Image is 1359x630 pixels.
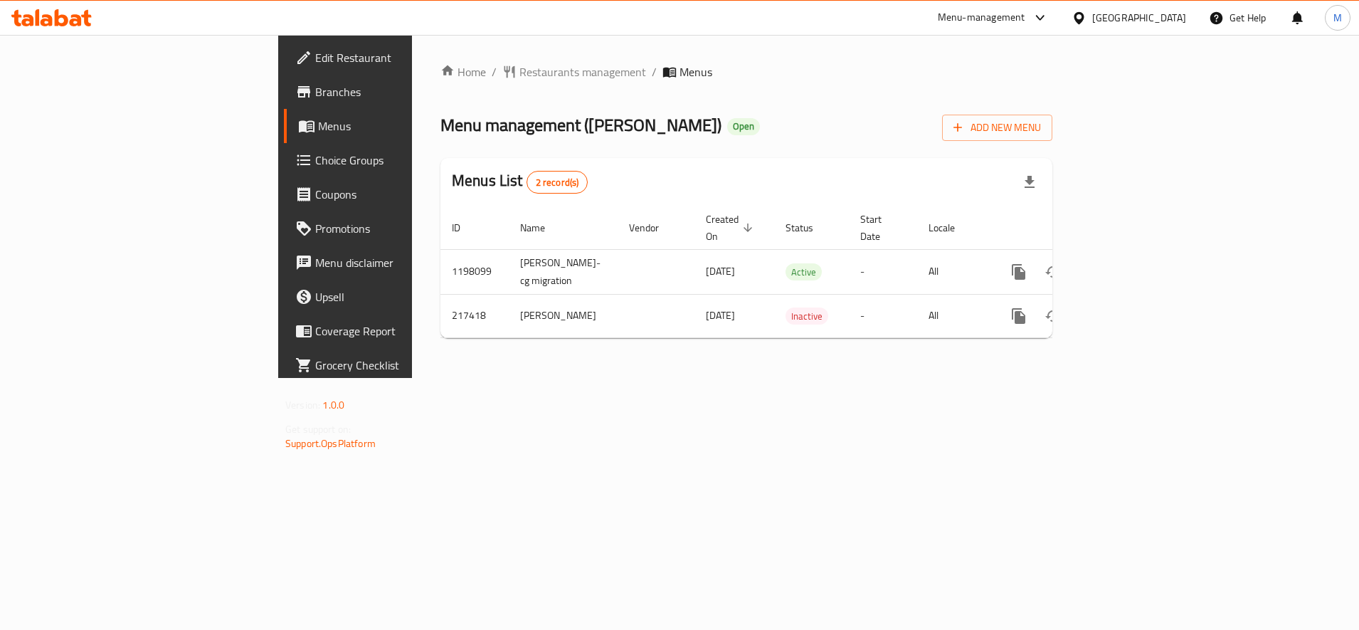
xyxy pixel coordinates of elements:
[284,246,505,280] a: Menu disclaimer
[315,288,494,305] span: Upsell
[315,49,494,66] span: Edit Restaurant
[285,434,376,453] a: Support.OpsPlatform
[520,219,564,236] span: Name
[929,219,973,236] span: Locale
[527,176,588,189] span: 2 record(s)
[629,219,677,236] span: Vendor
[315,83,494,100] span: Branches
[452,219,479,236] span: ID
[849,249,917,294] td: -
[284,314,505,348] a: Coverage Report
[706,211,757,245] span: Created On
[519,63,646,80] span: Restaurants management
[1036,299,1070,333] button: Change Status
[1002,255,1036,289] button: more
[284,143,505,177] a: Choice Groups
[452,170,588,194] h2: Menus List
[652,63,657,80] li: /
[315,357,494,374] span: Grocery Checklist
[509,249,618,294] td: [PERSON_NAME]-cg migration
[938,9,1025,26] div: Menu-management
[285,396,320,414] span: Version:
[1333,10,1342,26] span: M
[502,63,646,80] a: Restaurants management
[727,120,760,132] span: Open
[953,119,1041,137] span: Add New Menu
[727,118,760,135] div: Open
[917,249,990,294] td: All
[860,211,900,245] span: Start Date
[284,109,505,143] a: Menus
[285,420,351,439] span: Get support on:
[706,262,735,280] span: [DATE]
[284,177,505,211] a: Coupons
[786,308,828,325] span: Inactive
[284,41,505,75] a: Edit Restaurant
[315,186,494,203] span: Coupons
[440,63,1052,80] nav: breadcrumb
[849,294,917,337] td: -
[318,117,494,135] span: Menus
[284,211,505,246] a: Promotions
[509,294,618,337] td: [PERSON_NAME]
[315,220,494,237] span: Promotions
[284,75,505,109] a: Branches
[942,115,1052,141] button: Add New Menu
[1036,255,1070,289] button: Change Status
[1002,299,1036,333] button: more
[322,396,344,414] span: 1.0.0
[440,109,721,141] span: Menu management ( [PERSON_NAME] )
[786,264,822,280] span: Active
[315,254,494,271] span: Menu disclaimer
[786,219,832,236] span: Status
[315,322,494,340] span: Coverage Report
[284,348,505,382] a: Grocery Checklist
[786,263,822,280] div: Active
[440,206,1150,338] table: enhanced table
[786,308,828,325] div: Inactive
[1092,10,1186,26] div: [GEOGRAPHIC_DATA]
[315,152,494,169] span: Choice Groups
[527,171,588,194] div: Total records count
[706,306,735,325] span: [DATE]
[284,280,505,314] a: Upsell
[917,294,990,337] td: All
[1012,165,1047,199] div: Export file
[990,206,1150,250] th: Actions
[679,63,712,80] span: Menus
